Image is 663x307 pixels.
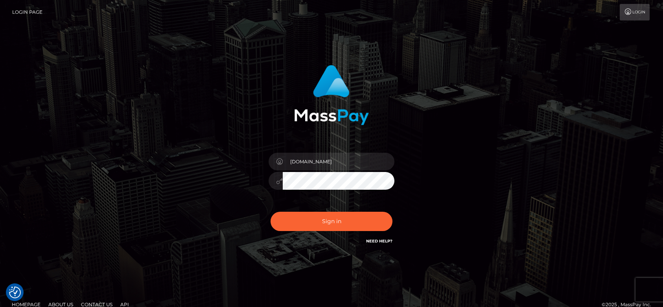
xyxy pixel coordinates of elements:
a: Need Help? [366,239,392,244]
button: Consent Preferences [9,287,21,298]
a: Login [620,4,650,20]
a: Login Page [12,4,42,20]
img: MassPay Login [294,65,369,125]
input: Username... [283,153,394,170]
img: Revisit consent button [9,287,21,298]
button: Sign in [271,212,392,231]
